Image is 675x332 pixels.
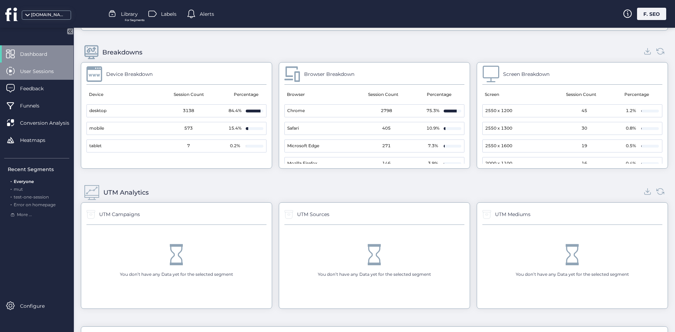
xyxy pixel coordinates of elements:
div: Recent Segments [8,165,69,173]
span: . [11,185,12,192]
div: You don’t have any Data yet for the selected segment [120,271,233,278]
span: 2550 x 1200 [485,108,512,114]
div: 84.4% [228,108,242,114]
span: Microsoft Edge [287,143,319,149]
span: . [11,201,12,207]
div: UTM Campaigns [99,210,140,218]
span: Library [121,10,138,18]
span: 271 [382,143,391,149]
mat-header-cell: Session Count [346,85,421,104]
span: desktop [89,108,107,114]
span: User Sessions [20,67,64,75]
span: Safari [287,125,299,132]
div: [DOMAIN_NAME] [31,12,66,18]
span: test-one-session [14,194,49,200]
mat-header-cell: Device [86,85,149,104]
span: Feedback [20,85,54,92]
div: Device Breakdown [106,70,153,78]
span: 16 [581,160,587,167]
span: 2550 x 1300 [485,125,512,132]
span: Chrome [287,108,305,114]
span: Dashboard [20,50,58,58]
div: 1.2% [624,108,638,114]
span: . [11,177,12,184]
mat-header-cell: Percentage [421,85,459,104]
div: Screen Breakdown [503,70,549,78]
span: Error on homepage [14,202,56,207]
div: 75.3% [426,108,440,114]
div: You don’t have any Data yet for the selected segment [516,271,629,278]
mat-header-cell: Browser [284,85,346,104]
div: Breakdowns [102,47,142,57]
span: 30 [581,125,587,132]
div: 0.4% [624,160,638,167]
span: 2798 [381,108,392,114]
div: 3.9% [426,160,440,167]
span: . [11,193,12,200]
span: 2550 x 1600 [485,143,512,149]
span: Labels [161,10,176,18]
div: 0.5% [624,143,638,149]
mat-header-cell: Percentage [228,85,266,104]
span: mut [14,187,23,192]
div: UTM Sources [297,210,329,218]
span: Conversion Analysis [20,119,80,127]
mat-header-cell: Percentage [619,85,657,104]
span: Configure [20,302,55,310]
span: 405 [382,125,391,132]
span: Heatmaps [20,136,56,144]
div: F. SEO [637,8,666,20]
div: UTM Mediums [495,210,531,218]
span: 45 [581,108,587,114]
mat-header-cell: Session Count [149,85,228,104]
span: tablet [89,143,102,149]
span: 7 [187,143,190,149]
span: 146 [382,160,391,167]
span: More ... [17,211,32,218]
mat-header-cell: Screen [482,85,544,104]
div: 15.4% [228,125,242,132]
div: 0.2% [228,143,242,149]
span: 19 [581,143,587,149]
div: 0.8% [624,125,638,132]
span: Funnels [20,102,50,110]
span: Everyone [14,179,34,184]
div: UTM Analytics [103,188,149,197]
span: Alerts [200,10,214,18]
div: 7.3% [426,143,440,149]
mat-header-cell: Session Count [544,85,619,104]
span: For Segments [125,18,144,22]
span: 2000 x 1100 [485,160,512,167]
div: Browser Breakdown [304,70,354,78]
span: Mozilla Firefox [287,160,317,167]
div: 10.9% [426,125,440,132]
span: 573 [184,125,193,132]
span: mobile [89,125,104,132]
div: You don’t have any Data yet for the selected segment [318,271,431,278]
span: 3138 [183,108,194,114]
